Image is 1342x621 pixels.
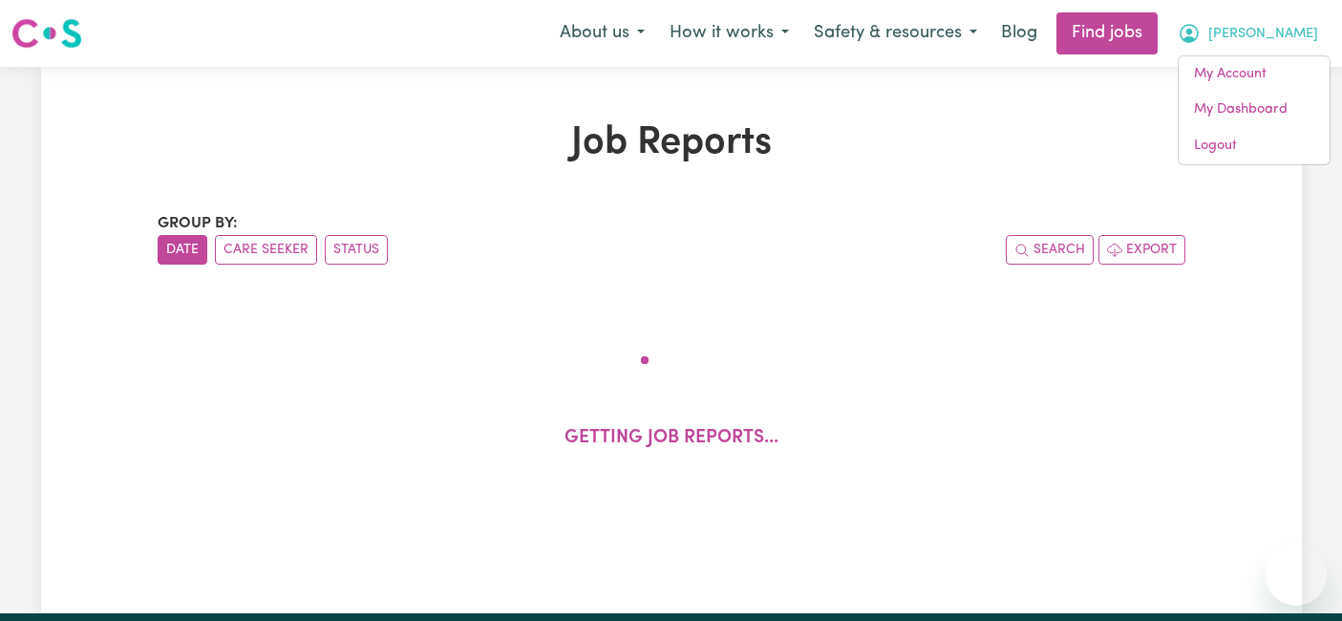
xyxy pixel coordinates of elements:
[158,216,238,231] span: Group by:
[801,13,990,54] button: Safety & resources
[1098,235,1185,265] button: Export
[1208,24,1318,45] span: [PERSON_NAME]
[11,16,82,51] img: Careseekers logo
[1056,12,1158,54] a: Find jobs
[1165,13,1331,54] button: My Account
[1266,545,1327,606] iframe: Button to launch messaging window
[11,11,82,55] a: Careseekers logo
[158,120,1185,166] h1: Job Reports
[547,13,657,54] button: About us
[990,12,1049,54] a: Blog
[1179,56,1330,93] a: My Account
[657,13,801,54] button: How it works
[1179,92,1330,128] a: My Dashboard
[215,235,317,265] button: sort invoices by care seeker
[564,425,778,453] p: Getting job reports...
[1179,128,1330,164] a: Logout
[325,235,388,265] button: sort invoices by paid status
[158,235,207,265] button: sort invoices by date
[1006,235,1094,265] button: Search
[1178,55,1331,165] div: My Account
